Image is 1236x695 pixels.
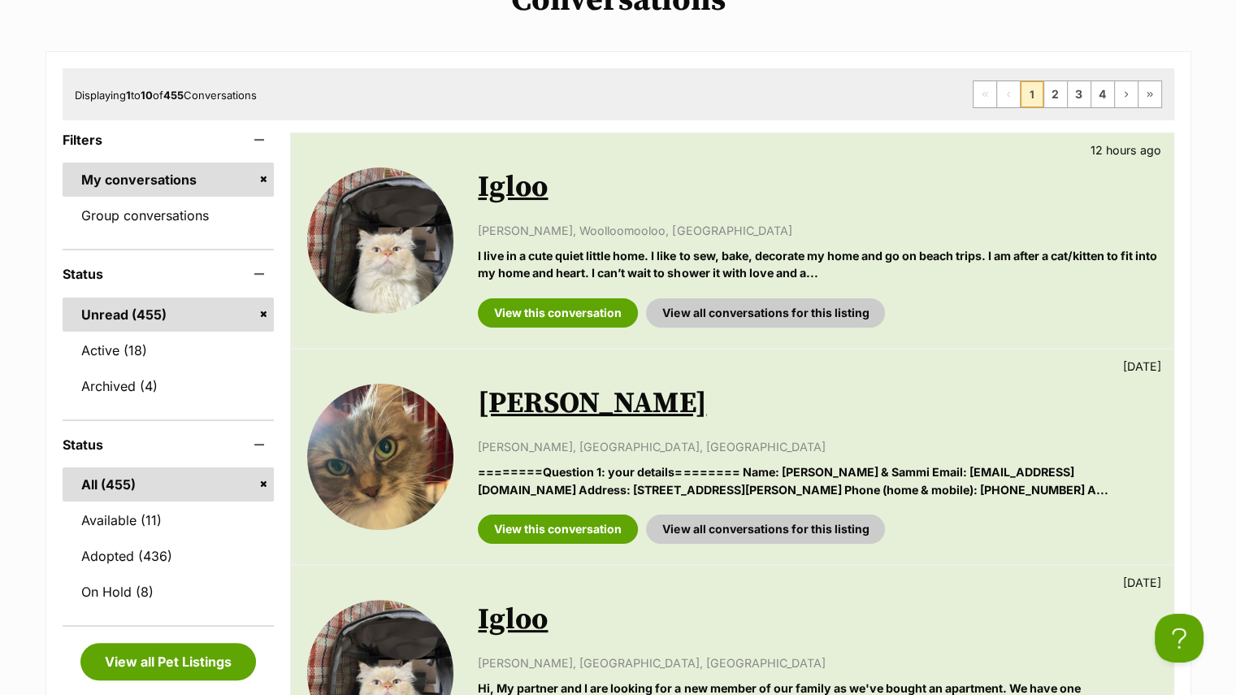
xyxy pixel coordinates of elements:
a: Igloo [478,169,548,206]
span: Page 1 [1021,81,1043,107]
img: Igloo [307,167,453,314]
a: Archived (4) [63,369,275,403]
p: [PERSON_NAME], [GEOGRAPHIC_DATA], [GEOGRAPHIC_DATA] [478,654,1156,671]
a: Next page [1115,81,1138,107]
a: View all conversations for this listing [646,298,885,328]
a: Igloo [478,602,548,638]
a: View this conversation [478,515,638,544]
a: Page 2 [1044,81,1067,107]
p: ========Question 1: your details======== Name: [PERSON_NAME] & Sammi Email: [EMAIL_ADDRESS][DOMAI... [478,463,1156,498]
p: I live in a cute quiet little home. I like to sew, bake, decorate my home and go on beach trips. ... [478,247,1156,282]
a: My conversations [63,163,275,197]
nav: Pagination [973,80,1162,108]
p: 12 hours ago [1091,141,1161,159]
strong: 455 [163,89,184,102]
strong: 10 [141,89,153,102]
strong: 1 [126,89,131,102]
a: Unread (455) [63,298,275,332]
p: [DATE] [1123,358,1161,375]
a: All (455) [63,467,275,502]
span: First page [974,81,996,107]
a: [PERSON_NAME] [478,385,706,422]
span: Previous page [997,81,1020,107]
img: Thelma Plum [307,384,453,530]
a: Active (18) [63,333,275,367]
iframe: Help Scout Beacon - Open [1155,614,1203,662]
p: [PERSON_NAME], Woolloomooloo, [GEOGRAPHIC_DATA] [478,222,1156,239]
header: Filters [63,132,275,147]
p: [DATE] [1123,574,1161,591]
a: Available (11) [63,503,275,537]
span: Displaying to of Conversations [75,89,257,102]
a: Page 3 [1068,81,1091,107]
a: On Hold (8) [63,575,275,609]
header: Status [63,437,275,452]
a: View all conversations for this listing [646,515,885,544]
a: View this conversation [478,298,638,328]
header: Status [63,267,275,281]
a: Page 4 [1091,81,1114,107]
a: Adopted (436) [63,539,275,573]
a: Last page [1138,81,1161,107]
a: Group conversations [63,198,275,232]
p: [PERSON_NAME], [GEOGRAPHIC_DATA], [GEOGRAPHIC_DATA] [478,438,1156,455]
a: View all Pet Listings [80,643,256,680]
